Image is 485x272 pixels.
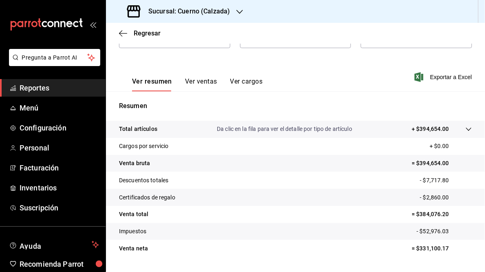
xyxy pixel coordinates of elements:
[412,159,472,168] p: = $394,654.00
[6,59,100,68] a: Pregunta a Parrot AI
[20,182,99,193] span: Inventarios
[20,162,99,173] span: Facturación
[119,227,146,236] p: Impuestos
[416,72,472,82] button: Exportar a Excel
[119,101,472,111] p: Resumen
[217,125,352,133] p: Da clic en la fila para ver el detalle por tipo de artículo
[185,77,217,91] button: Ver ventas
[417,227,472,236] p: - $52,976.03
[119,193,175,202] p: Certificados de regalo
[412,244,472,253] p: = $331,100.17
[20,202,99,213] span: Suscripción
[412,125,449,133] p: + $394,654.00
[132,77,262,91] div: navigation tabs
[430,142,472,150] p: + $0.00
[134,29,161,37] span: Regresar
[420,193,472,202] p: - $2,860.00
[119,159,150,168] p: Venta bruta
[20,240,88,250] span: Ayuda
[20,102,99,113] span: Menú
[119,125,157,133] p: Total artículos
[420,176,472,185] p: - $7,717.80
[119,244,148,253] p: Venta neta
[90,21,96,28] button: open_drawer_menu
[142,7,230,16] h3: Sucursal: Cuerno (Calzada)
[20,142,99,153] span: Personal
[132,77,172,91] button: Ver resumen
[20,82,99,93] span: Reportes
[9,49,100,66] button: Pregunta a Parrot AI
[20,122,99,133] span: Configuración
[20,259,99,270] span: Recomienda Parrot
[230,77,263,91] button: Ver cargos
[22,53,88,62] span: Pregunta a Parrot AI
[119,210,148,219] p: Venta total
[119,176,168,185] p: Descuentos totales
[412,210,472,219] p: = $384,076.20
[119,142,169,150] p: Cargos por servicio
[119,29,161,37] button: Regresar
